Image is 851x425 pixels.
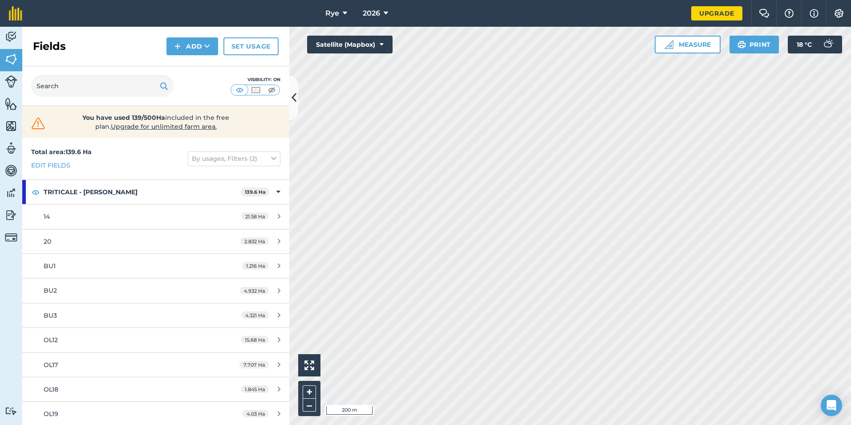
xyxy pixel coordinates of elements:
button: + [303,385,316,399]
span: 2026 [363,8,380,19]
a: OL177.707 Ha [22,353,289,377]
img: svg+xml;base64,PHN2ZyB4bWxucz0iaHR0cDovL3d3dy53My5vcmcvMjAwMC9zdmciIHdpZHRoPSIxOSIgaGVpZ2h0PSIyNC... [160,81,168,91]
img: svg+xml;base64,PD94bWwgdmVyc2lvbj0iMS4wIiBlbmNvZGluZz0idXRmLTgiPz4KPCEtLSBHZW5lcmF0b3I6IEFkb2JlIE... [5,231,17,244]
img: svg+xml;base64,PD94bWwgdmVyc2lvbj0iMS4wIiBlbmNvZGluZz0idXRmLTgiPz4KPCEtLSBHZW5lcmF0b3I6IEFkb2JlIE... [5,208,17,222]
a: You have used 139/500Haincluded in the free plan.Upgrade for unlimited farm area. [29,113,282,131]
span: 7.707 Ha [239,361,269,368]
span: Rye [325,8,339,19]
img: svg+xml;base64,PD94bWwgdmVyc2lvbj0iMS4wIiBlbmNvZGluZz0idXRmLTgiPz4KPCEtLSBHZW5lcmF0b3I6IEFkb2JlIE... [5,30,17,44]
button: By usages, Filters (2) [188,151,280,166]
strong: Total area : 139.6 Ha [31,148,92,156]
a: BU11.216 Ha [22,254,289,278]
span: 18 ° C [797,36,812,53]
strong: TRITICALE - [PERSON_NAME] [44,180,241,204]
span: 1.216 Ha [242,262,269,270]
button: Print [729,36,779,53]
a: OL181.845 Ha [22,377,289,401]
a: 1421.58 Ha [22,204,289,229]
span: 4.03 Ha [243,410,269,417]
img: svg+xml;base64,PHN2ZyB4bWxucz0iaHR0cDovL3d3dy53My5vcmcvMjAwMC9zdmciIHdpZHRoPSIxOCIgaGVpZ2h0PSIyNC... [32,187,40,197]
img: Ruler icon [665,40,673,49]
button: Add [166,37,218,55]
img: svg+xml;base64,PD94bWwgdmVyc2lvbj0iMS4wIiBlbmNvZGluZz0idXRmLTgiPz4KPCEtLSBHZW5lcmF0b3I6IEFkb2JlIE... [5,75,17,88]
img: fieldmargin Logo [9,6,22,20]
span: 4.932 Ha [240,287,269,294]
a: Set usage [223,37,279,55]
img: svg+xml;base64,PHN2ZyB4bWxucz0iaHR0cDovL3d3dy53My5vcmcvMjAwMC9zdmciIHdpZHRoPSIxOSIgaGVpZ2h0PSIyNC... [738,39,746,50]
img: svg+xml;base64,PHN2ZyB4bWxucz0iaHR0cDovL3d3dy53My5vcmcvMjAwMC9zdmciIHdpZHRoPSIxNCIgaGVpZ2h0PSIyNC... [174,41,181,52]
span: 20 [44,237,51,245]
button: – [303,399,316,412]
img: svg+xml;base64,PHN2ZyB4bWxucz0iaHR0cDovL3d3dy53My5vcmcvMjAwMC9zdmciIHdpZHRoPSI1MCIgaGVpZ2h0PSI0MC... [266,86,277,94]
a: 202.832 Ha [22,229,289,253]
span: BU3 [44,311,57,319]
span: 4.321 Ha [241,311,269,319]
button: Satellite (Mapbox) [307,36,393,53]
span: OL17 [44,361,58,369]
img: svg+xml;base64,PD94bWwgdmVyc2lvbj0iMS4wIiBlbmNvZGluZz0idXRmLTgiPz4KPCEtLSBHZW5lcmF0b3I6IEFkb2JlIE... [5,164,17,177]
strong: You have used 139/500Ha [82,114,165,122]
h2: Fields [33,39,66,53]
img: Four arrows, one pointing top left, one top right, one bottom right and the last bottom left [304,360,314,370]
img: svg+xml;base64,PHN2ZyB4bWxucz0iaHR0cDovL3d3dy53My5vcmcvMjAwMC9zdmciIHdpZHRoPSI1MCIgaGVpZ2h0PSI0MC... [250,86,261,94]
img: svg+xml;base64,PHN2ZyB4bWxucz0iaHR0cDovL3d3dy53My5vcmcvMjAwMC9zdmciIHdpZHRoPSIxNyIgaGVpZ2h0PSIxNy... [810,8,819,19]
button: Measure [655,36,721,53]
div: Visibility: On [231,76,280,83]
img: Two speech bubbles overlapping with the left bubble in the forefront [759,9,770,18]
a: OL1215.68 Ha [22,328,289,352]
img: svg+xml;base64,PHN2ZyB4bWxucz0iaHR0cDovL3d3dy53My5vcmcvMjAwMC9zdmciIHdpZHRoPSI1NiIgaGVpZ2h0PSI2MC... [5,97,17,110]
span: 1.845 Ha [241,385,269,393]
span: OL12 [44,336,58,344]
a: BU34.321 Ha [22,303,289,327]
button: 18 °C [788,36,842,53]
img: svg+xml;base64,PD94bWwgdmVyc2lvbj0iMS4wIiBlbmNvZGluZz0idXRmLTgiPz4KPCEtLSBHZW5lcmF0b3I6IEFkb2JlIE... [5,407,17,415]
span: OL18 [44,385,58,393]
img: A question mark icon [784,9,794,18]
img: svg+xml;base64,PD94bWwgdmVyc2lvbj0iMS4wIiBlbmNvZGluZz0idXRmLTgiPz4KPCEtLSBHZW5lcmF0b3I6IEFkb2JlIE... [819,36,837,53]
span: 14 [44,212,50,221]
img: svg+xml;base64,PHN2ZyB4bWxucz0iaHR0cDovL3d3dy53My5vcmcvMjAwMC9zdmciIHdpZHRoPSI1NiIgaGVpZ2h0PSI2MC... [5,53,17,66]
a: Upgrade [691,6,742,20]
div: Open Intercom Messenger [821,395,842,416]
img: svg+xml;base64,PHN2ZyB4bWxucz0iaHR0cDovL3d3dy53My5vcmcvMjAwMC9zdmciIHdpZHRoPSI1MCIgaGVpZ2h0PSI0MC... [234,86,245,94]
span: included in the free plan . [61,113,251,131]
span: Upgrade for unlimited farm area. [111,123,217,131]
input: Search [31,75,174,97]
span: 21.58 Ha [241,212,269,220]
img: svg+xml;base64,PHN2ZyB4bWxucz0iaHR0cDovL3d3dy53My5vcmcvMjAwMC9zdmciIHdpZHRoPSI1NiIgaGVpZ2h0PSI2MC... [5,119,17,133]
img: svg+xml;base64,PD94bWwgdmVyc2lvbj0iMS4wIiBlbmNvZGluZz0idXRmLTgiPz4KPCEtLSBHZW5lcmF0b3I6IEFkb2JlIE... [5,142,17,155]
img: svg+xml;base64,PD94bWwgdmVyc2lvbj0iMS4wIiBlbmNvZGluZz0idXRmLTgiPz4KPCEtLSBHZW5lcmF0b3I6IEFkb2JlIE... [5,186,17,200]
a: Edit fields [31,160,70,170]
span: OL19 [44,410,58,418]
img: A cog icon [834,9,844,18]
img: svg+xml;base64,PHN2ZyB4bWxucz0iaHR0cDovL3d3dy53My5vcmcvMjAwMC9zdmciIHdpZHRoPSIzMiIgaGVpZ2h0PSIzMC... [29,117,47,130]
span: 15.68 Ha [241,336,269,343]
div: TRITICALE - [PERSON_NAME]139.6 Ha [22,180,289,204]
span: BU2 [44,286,57,294]
span: BU1 [44,262,56,270]
a: BU24.932 Ha [22,278,289,302]
span: 2.832 Ha [240,237,269,245]
strong: 139.6 Ha [245,189,266,195]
